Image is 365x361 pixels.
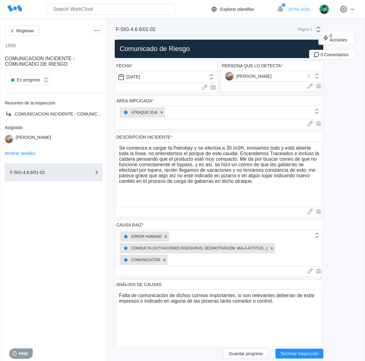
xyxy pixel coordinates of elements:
button: Regresar [5,26,39,36]
div: [PERSON_NAME] [16,135,51,143]
span: COMUNICACION INCIDENTE - COMUNICADO DE RIESGO [15,112,132,116]
textarea: Falta de comunicación de dichos correos importantes, si son relevantes deberían de estar impresos... [116,289,322,355]
button: 0 Comentarios [309,50,355,60]
div: ATRAQUE 33-B [121,108,157,117]
img: 0f68b16a-55cd-4221-bebc-412466ceb291.jpg [5,135,13,143]
span: COMUNICACION INCIDENTE - COMUNICADO DE RIESGO [5,56,75,67]
textarea: Se comienza a cargar la Petrobay y se efectúa a 30 m3/h, revisamos todo y está abierta toda la lí... [116,142,322,207]
span: Guardar progreso [229,351,263,356]
div: DESCRIPCIÓN INCIDENTE [116,135,172,139]
button: 0 Acciones [318,31,355,45]
span: 0 Comentarios [321,53,348,57]
div: Asignado [5,125,102,130]
div: Resumen de la inspección [5,100,102,105]
div: CAUSA RAIZ [116,222,144,227]
div: COMUNICACIÓN [121,256,160,264]
button: Mostrar detalles [5,151,36,155]
div: ANÁLISIS DE CAUSAS [116,282,162,287]
div: ÁREA IMPLICADA [116,98,154,103]
button: Guardar progreso [224,349,268,359]
span: Regresar [16,29,34,33]
span: 0 Acciones [330,33,350,42]
div: Explorar plantillas [220,7,254,12]
button: Terminar inspección [275,349,324,359]
div: PERSONA QUE LO DETECTA [222,63,282,68]
div: CONDUCTA (ACTUACIONES INSEGURAS, DESMOTIVACIÓN, MALA ACTITUD...) [121,244,267,253]
div: [PERSON_NAME] [225,72,271,80]
div: Página 1 [297,27,312,32]
div: F-SIG-4.6.6/01-02 [116,27,156,32]
div: En progreso [8,76,40,84]
button: F-SIG-4.6.6/01-02 [5,163,102,181]
span: 28 No leído [288,7,310,12]
input: Seleccionar fecha [116,71,216,83]
input: Search WorkClout [47,4,175,15]
div: 1896 [5,43,16,49]
img: 0f68b16a-55cd-4221-bebc-412466ceb291.jpg [225,72,234,80]
h2: Comunicado de Riesgo [117,45,321,53]
a: COMUNICACION INCIDENTE - COMUNICADO DE RIESGO [5,110,102,118]
div: ERROR HUMANO [121,232,162,241]
div: F-SIG-4.6.6/01-02 [10,170,71,175]
span: Terminar inspección [280,351,319,356]
a: Explorar plantillas [210,6,274,13]
img: user.png [319,4,329,14]
div: FECHA [116,63,133,68]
